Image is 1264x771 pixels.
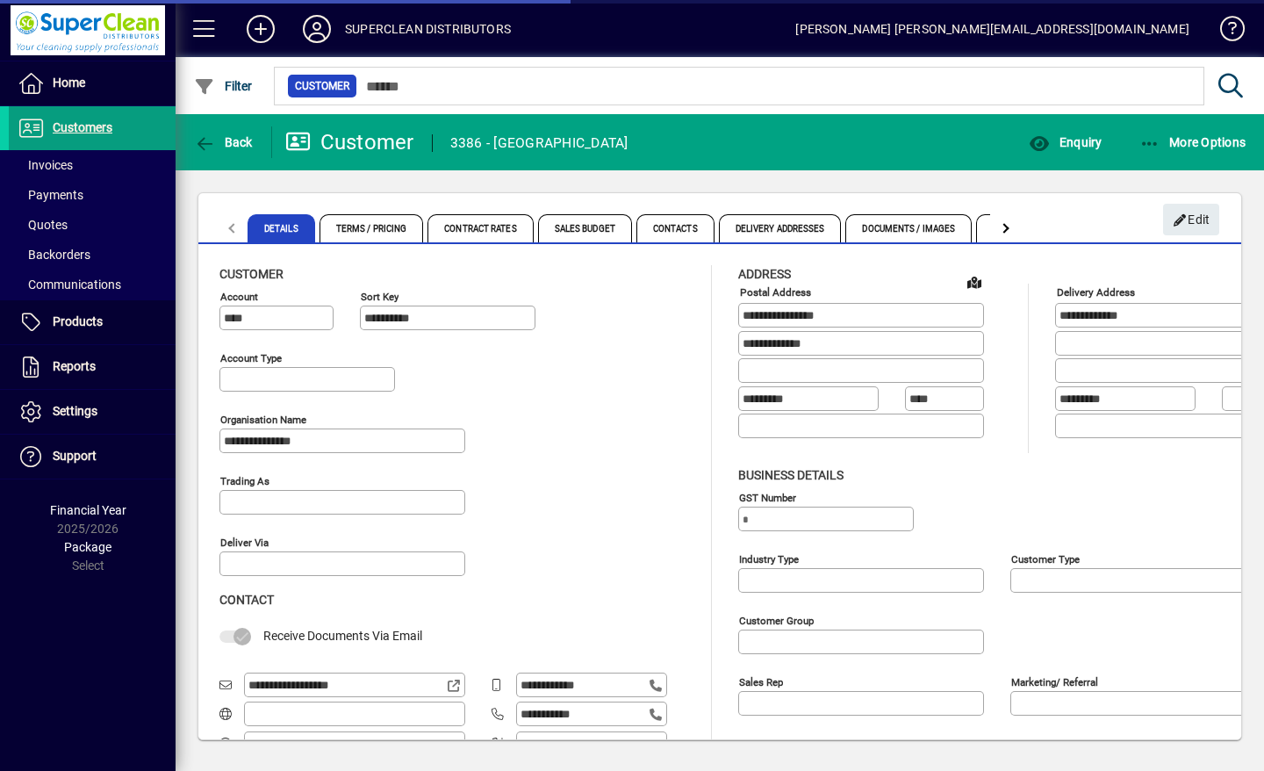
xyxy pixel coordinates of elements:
[289,13,345,45] button: Profile
[795,15,1189,43] div: [PERSON_NAME] [PERSON_NAME][EMAIL_ADDRESS][DOMAIN_NAME]
[285,128,414,156] div: Customer
[1207,4,1242,61] a: Knowledge Base
[53,76,85,90] span: Home
[361,291,399,303] mat-label: Sort key
[1163,204,1219,235] button: Edit
[1135,126,1251,158] button: More Options
[845,214,972,242] span: Documents / Images
[18,188,83,202] span: Payments
[9,180,176,210] a: Payments
[53,314,103,328] span: Products
[739,552,799,565] mat-label: Industry type
[1029,135,1102,149] span: Enquiry
[50,503,126,517] span: Financial Year
[220,414,306,426] mat-label: Organisation name
[219,267,284,281] span: Customer
[450,129,628,157] div: 3386 - [GEOGRAPHIC_DATA]
[233,13,289,45] button: Add
[9,150,176,180] a: Invoices
[18,218,68,232] span: Quotes
[719,214,842,242] span: Delivery Addresses
[248,214,315,242] span: Details
[194,79,253,93] span: Filter
[739,737,778,749] mat-label: Manager
[1024,126,1106,158] button: Enquiry
[18,277,121,292] span: Communications
[220,352,282,364] mat-label: Account Type
[220,291,258,303] mat-label: Account
[636,214,715,242] span: Contacts
[320,214,424,242] span: Terms / Pricing
[220,475,269,487] mat-label: Trading as
[1139,135,1246,149] span: More Options
[976,214,1074,242] span: Custom Fields
[739,675,783,688] mat-label: Sales rep
[538,214,632,242] span: Sales Budget
[739,614,814,626] mat-label: Customer group
[176,126,272,158] app-page-header-button: Back
[53,404,97,418] span: Settings
[53,449,97,463] span: Support
[9,210,176,240] a: Quotes
[1011,552,1080,565] mat-label: Customer type
[263,629,422,643] span: Receive Documents Via Email
[18,248,90,262] span: Backorders
[9,435,176,479] a: Support
[190,126,257,158] button: Back
[53,120,112,134] span: Customers
[739,491,796,503] mat-label: GST Number
[9,270,176,299] a: Communications
[345,15,511,43] div: SUPERCLEAN DISTRIBUTORS
[219,593,274,607] span: Contact
[1173,205,1210,234] span: Edit
[194,135,253,149] span: Back
[738,267,791,281] span: Address
[53,359,96,373] span: Reports
[1011,675,1098,688] mat-label: Marketing/ Referral
[427,214,533,242] span: Contract Rates
[295,77,349,95] span: Customer
[220,537,269,549] mat-label: Deliver via
[1011,737,1042,749] mat-label: Region
[960,268,988,296] a: View on map
[9,240,176,270] a: Backorders
[190,70,257,102] button: Filter
[9,390,176,434] a: Settings
[9,345,176,389] a: Reports
[9,61,176,105] a: Home
[64,540,111,554] span: Package
[18,158,73,172] span: Invoices
[738,468,844,482] span: Business details
[9,300,176,344] a: Products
